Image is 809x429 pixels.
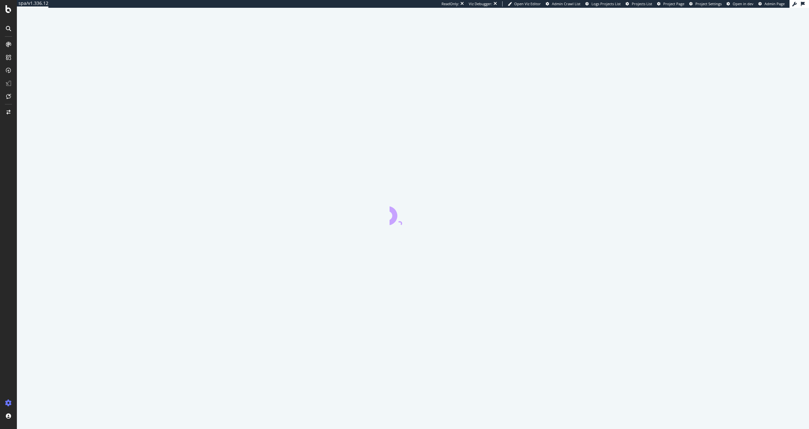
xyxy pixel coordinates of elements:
[727,1,753,6] a: Open in dev
[695,1,722,6] span: Project Settings
[591,1,621,6] span: Logs Projects List
[663,1,684,6] span: Project Page
[733,1,753,6] span: Open in dev
[765,1,785,6] span: Admin Page
[632,1,652,6] span: Projects List
[508,1,541,6] a: Open Viz Editor
[552,1,580,6] span: Admin Crawl List
[469,1,492,6] div: Viz Debugger:
[390,202,436,225] div: animation
[514,1,541,6] span: Open Viz Editor
[585,1,621,6] a: Logs Projects List
[626,1,652,6] a: Projects List
[689,1,722,6] a: Project Settings
[657,1,684,6] a: Project Page
[546,1,580,6] a: Admin Crawl List
[442,1,459,6] div: ReadOnly:
[758,1,785,6] a: Admin Page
